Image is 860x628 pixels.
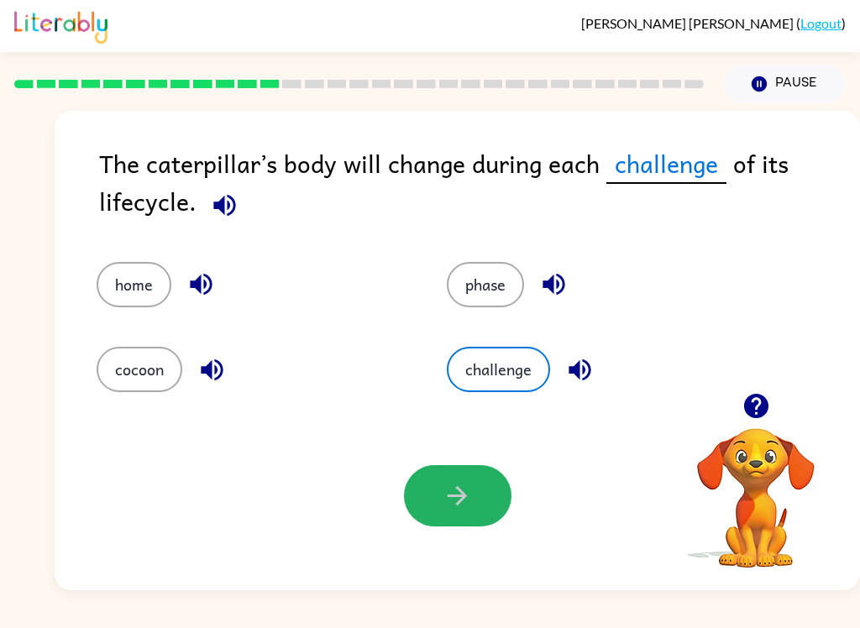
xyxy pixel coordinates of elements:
[581,15,846,31] div: ( )
[606,144,726,184] span: challenge
[672,402,840,570] video: Your browser must support playing .mp4 files to use Literably. Please try using another browser.
[97,347,182,392] button: cocoon
[800,15,842,31] a: Logout
[724,65,846,103] button: Pause
[447,262,524,307] button: phase
[14,7,107,44] img: Literably
[97,262,171,307] button: home
[581,15,796,31] span: [PERSON_NAME] [PERSON_NAME]
[99,144,860,228] div: The caterpillar’s body will change during each of its lifecycle.
[447,347,550,392] button: challenge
